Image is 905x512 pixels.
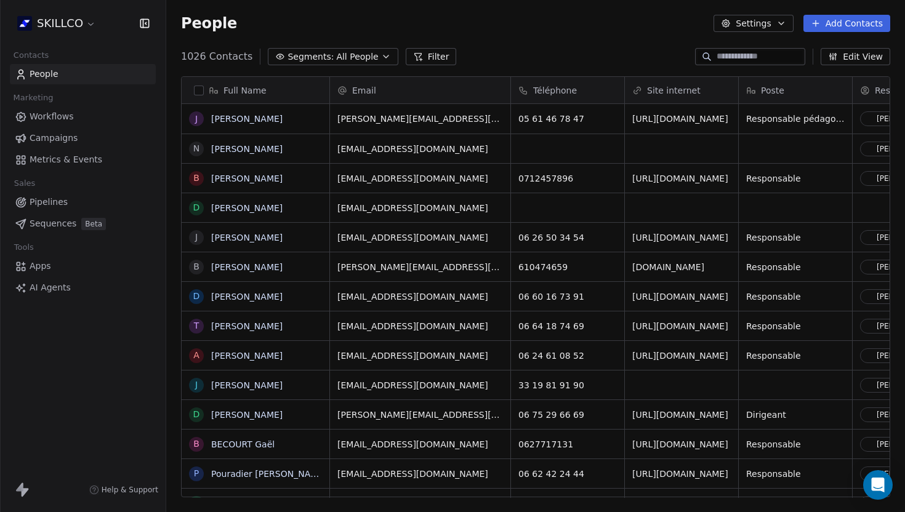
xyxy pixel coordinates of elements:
a: [PERSON_NAME] [211,144,283,154]
span: Marketing [8,89,58,107]
a: Workflows [10,106,156,127]
span: 06 62 42 24 44 [518,468,584,480]
span: Téléphone [533,84,577,97]
span: [PERSON_NAME][EMAIL_ADDRESS][DOMAIN_NAME] [337,261,503,273]
span: 06 60 16 73 91 [518,290,584,303]
span: [URL][DOMAIN_NAME] [632,438,728,450]
span: Poste [761,84,784,97]
a: BECOURT Gaël [211,439,275,449]
span: 0627717131 [518,438,573,450]
div: P [194,467,199,480]
span: Responsable [746,438,801,450]
a: Help & Support [89,485,158,495]
span: Help & Support [102,485,158,495]
span: [DOMAIN_NAME] [632,261,704,273]
span: 06 64 18 74 69 [518,320,584,332]
span: Pipelines [30,196,68,209]
span: [PERSON_NAME][EMAIL_ADDRESS][DOMAIN_NAME] [337,113,503,125]
span: Responsable [746,290,801,303]
span: [EMAIL_ADDRESS][DOMAIN_NAME] [337,143,488,155]
div: grid [182,104,330,498]
div: J [195,113,198,126]
span: [URL][DOMAIN_NAME] [632,231,728,244]
button: Add Contacts [803,15,890,32]
button: Settings [714,15,793,32]
span: AI Agents [30,281,71,294]
span: [EMAIL_ADDRESS][DOMAIN_NAME] [337,320,488,332]
a: [PERSON_NAME] [211,233,283,242]
span: 06 26 50 34 54 [518,231,584,244]
a: Apps [10,256,156,276]
span: Beta [81,218,106,230]
span: [EMAIL_ADDRESS][DOMAIN_NAME] [337,497,488,510]
span: [EMAIL_ADDRESS][DOMAIN_NAME] [337,350,488,362]
span: Responsable [746,350,801,362]
span: Sequences [30,217,76,230]
a: [PERSON_NAME] [211,174,283,183]
span: Site internet [647,84,701,97]
span: [PERSON_NAME][EMAIL_ADDRESS][DOMAIN_NAME] [337,409,503,421]
span: 610474659 [518,261,568,273]
span: [URL][DOMAIN_NAME] [632,409,728,421]
a: Campaigns [10,128,156,148]
a: SequencesBeta [10,214,156,234]
button: Edit View [821,48,890,65]
span: [URL][DOMAIN_NAME] [632,468,728,480]
div: T [194,319,199,332]
div: B [193,438,199,450]
a: People [10,64,156,84]
span: Responsable [746,261,801,273]
span: People [30,68,58,81]
span: Apps [30,260,51,273]
div: J [195,378,198,391]
span: 1026 Contacts [181,49,252,64]
span: [URL][DOMAIN_NAME] [632,350,728,362]
a: [PERSON_NAME] [211,351,283,361]
span: Full Name [223,84,267,97]
span: Responsable [746,231,801,244]
span: [EMAIL_ADDRESS][DOMAIN_NAME] [337,468,488,480]
div: D [193,408,200,421]
span: [EMAIL_ADDRESS][DOMAIN_NAME] [337,202,488,214]
div: Poste [739,77,852,103]
span: [EMAIL_ADDRESS][DOMAIN_NAME] [337,231,488,244]
a: Pipelines [10,192,156,212]
span: Contacts [8,46,54,65]
span: [URL][DOMAIN_NAME] [632,320,728,332]
div: Full Name [182,77,329,103]
span: [URL][DOMAIN_NAME] [632,113,728,125]
a: [PERSON_NAME] [211,114,283,124]
div: B [193,172,199,185]
div: Email [330,77,510,103]
a: Pouradier [PERSON_NAME] [211,469,327,479]
div: D [193,201,200,214]
div: B [193,260,199,273]
span: Responsable [746,468,801,480]
div: Open Intercom Messenger [863,470,893,500]
div: L [194,497,199,510]
span: [URL][DOMAIN_NAME] [632,497,728,510]
div: Téléphone [511,77,624,103]
span: All People [336,50,378,63]
span: [EMAIL_ADDRESS][DOMAIN_NAME] [337,438,488,450]
span: Tools [9,238,39,257]
span: Responsable [746,497,801,510]
a: [PERSON_NAME] [211,380,283,390]
span: Sales [9,174,41,193]
span: People [181,14,237,33]
a: [PERSON_NAME] [211,410,283,420]
div: Site internet [625,77,738,103]
div: A [193,349,199,362]
button: SKILLCO [15,13,99,34]
span: 05 61 46 78 47 [518,113,584,125]
div: N [193,142,199,155]
span: 0712457896 [518,172,573,185]
span: [EMAIL_ADDRESS][DOMAIN_NAME] [337,172,488,185]
span: Segments: [288,50,334,63]
a: Metrics & Events [10,150,156,170]
img: Skillco%20logo%20icon%20(2).png [17,16,32,31]
span: 06 24 61 08 52 [518,350,584,362]
span: Responsable [746,320,801,332]
div: D [193,290,200,303]
div: J [195,231,198,244]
